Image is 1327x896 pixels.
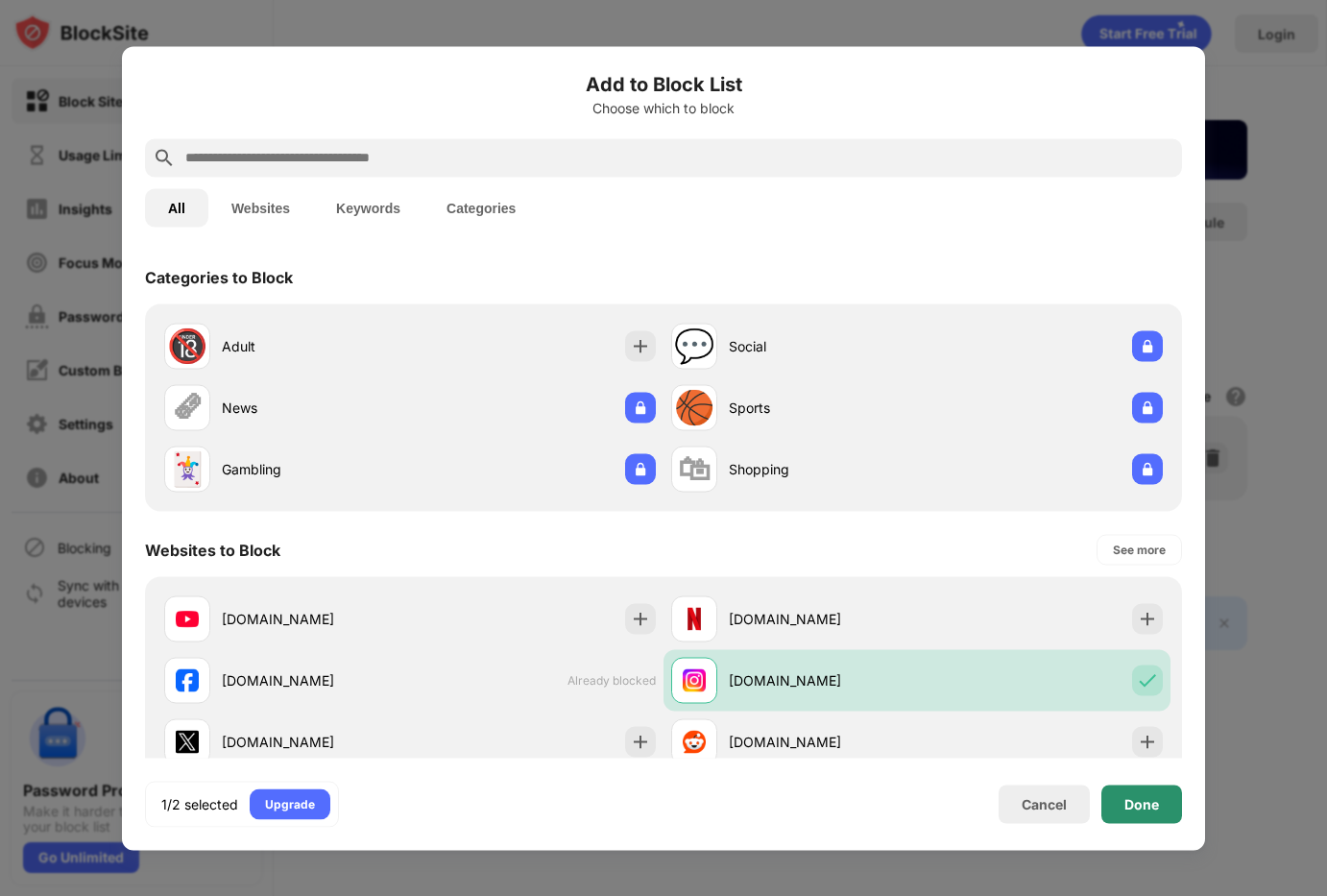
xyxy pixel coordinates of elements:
[567,673,656,688] span: Already blocked
[678,449,711,489] div: 🛍
[674,388,714,427] div: 🏀
[145,540,280,559] div: Websites to Block
[145,188,208,227] button: All
[171,388,204,427] div: 🗞
[176,730,199,753] img: favicons
[176,607,199,630] img: favicons
[729,336,917,356] div: Social
[145,267,293,286] div: Categories to Block
[313,188,423,227] button: Keywords
[222,609,410,629] div: [DOMAIN_NAME]
[729,609,917,629] div: [DOMAIN_NAME]
[729,732,917,752] div: [DOMAIN_NAME]
[145,100,1182,115] div: Choose which to block
[208,188,313,227] button: Websites
[729,670,917,690] div: [DOMAIN_NAME]
[222,670,410,690] div: [DOMAIN_NAME]
[167,449,207,489] div: 🃏
[423,188,539,227] button: Categories
[729,459,917,479] div: Shopping
[265,794,315,813] div: Upgrade
[1022,796,1067,812] div: Cancel
[729,398,917,418] div: Sports
[161,794,238,813] div: 1/2 selected
[1124,796,1159,811] div: Done
[167,327,207,366] div: 🔞
[683,668,706,691] img: favicons
[683,730,706,753] img: favicons
[674,327,714,366] div: 💬
[683,607,706,630] img: favicons
[222,459,410,479] div: Gambling
[1113,540,1166,559] div: See more
[222,336,410,356] div: Adult
[153,146,176,169] img: search.svg
[222,398,410,418] div: News
[176,668,199,691] img: favicons
[222,732,410,752] div: [DOMAIN_NAME]
[145,69,1182,98] h6: Add to Block List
